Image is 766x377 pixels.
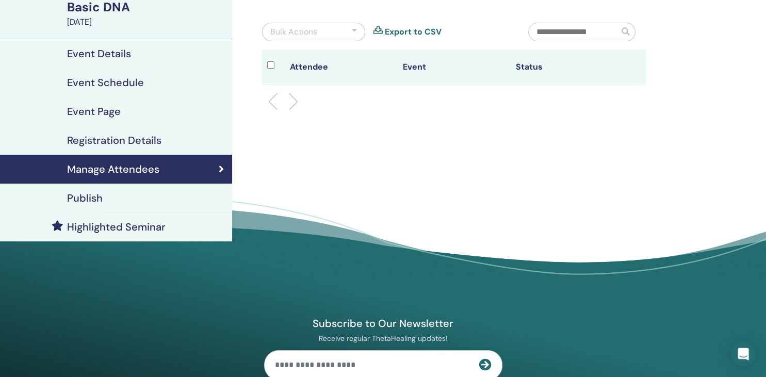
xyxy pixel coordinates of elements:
th: Attendee [285,50,398,85]
h4: Subscribe to Our Newsletter [264,317,502,330]
h4: Highlighted Seminar [67,221,166,233]
h4: Event Details [67,47,131,60]
div: Bulk Actions [270,26,317,38]
h4: Manage Attendees [67,163,159,175]
p: Receive regular ThetaHealing updates! [264,334,502,343]
th: Status [510,50,623,85]
h4: Publish [67,192,103,204]
h4: Event Schedule [67,76,144,89]
h4: Event Page [67,105,121,118]
div: Open Intercom Messenger [731,342,756,367]
h4: Registration Details [67,134,161,146]
a: Export to CSV [385,26,442,38]
div: [DATE] [67,16,226,28]
th: Event [398,50,511,85]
